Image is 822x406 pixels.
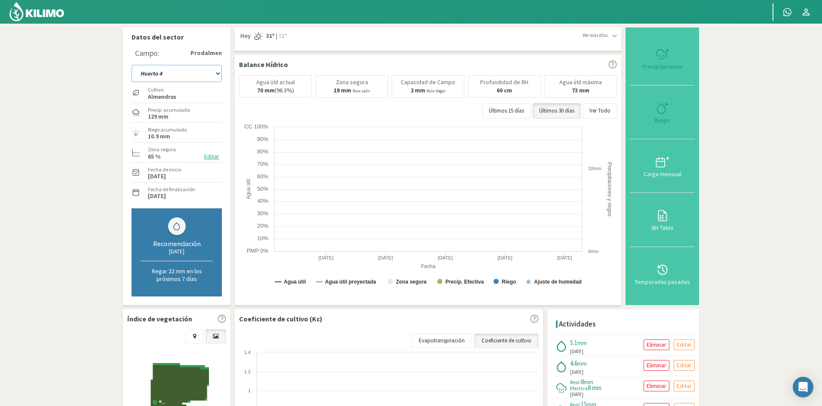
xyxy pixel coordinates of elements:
b: 60 cm [497,86,512,94]
text: [DATE] [378,255,393,260]
div: [DATE] [141,248,213,255]
label: [DATE] [148,174,166,179]
button: BH Tabla [630,193,695,247]
img: Kilimo [9,1,65,22]
p: Editar [677,340,692,350]
button: Temporadas pasadas [630,247,695,301]
span: 8 [581,378,584,386]
span: Ver más días [583,32,608,39]
span: [DATE] [570,391,583,398]
b: 73 mm [572,86,589,94]
div: Open Intercom Messenger [793,377,813,397]
p: Balance Hídrico [239,59,288,70]
div: Campo: [135,49,159,58]
small: Para llegar [426,88,446,94]
text: [DATE] [438,255,453,260]
text: Zona segura [396,279,427,285]
label: Cultivo [148,86,176,94]
text: Agua útil [245,179,252,199]
div: BH Tabla [632,225,692,231]
span: Efectiva [570,385,588,391]
strong: 31º [266,32,275,40]
text: [DATE] [497,255,512,260]
span: 5.1 [570,339,577,347]
p: Eliminar [647,381,666,391]
p: Regar 22 mm en los próximos 7 días [141,267,213,283]
button: Editar [674,360,695,371]
label: 10.9 mm [148,134,170,139]
label: Precip. acumulada [148,106,190,114]
text: 20% [257,223,268,229]
a: Evapotranspiración [411,333,472,348]
text: 10% [257,235,268,241]
p: Editar [677,381,692,391]
span: mm [584,378,593,386]
p: Capacidad de Campo [401,79,455,85]
text: Precipitaciones y riegos [607,162,613,217]
h4: Actividades [559,320,596,328]
p: (96.3%) [257,87,294,94]
div: Carga mensual [632,171,692,177]
p: Eliminar [647,340,666,350]
span: Real: [570,379,581,385]
text: Agua útil [284,279,306,285]
label: Fecha de inicio [148,166,181,174]
p: Agua útil máxima [559,79,602,85]
label: Fecha de finalización [148,186,195,193]
button: Editar [674,339,695,350]
span: mm [577,360,587,367]
div: Temporadas pasadas [632,279,692,285]
p: Zona segura [336,79,368,85]
text: 1.4 [244,350,251,355]
text: Agua útil proyectada [325,279,376,285]
button: Editar [674,381,695,391]
a: Coeficiente de cultivo [474,333,539,348]
span: [DATE] [570,348,583,355]
button: Riego [630,85,695,139]
text: 40% [257,198,268,204]
label: Almendros [148,94,176,100]
text: Riego [502,279,516,285]
text: [DATE] [557,255,572,260]
span: [DATE] [570,369,583,376]
div: Recomendación [141,239,213,248]
button: Precipitaciones [630,32,695,85]
label: Zona segura [148,146,176,153]
label: 129 mm [148,114,169,119]
span: 11º [277,32,287,40]
text: 90% [257,136,268,142]
text: PMP 0% [247,247,269,254]
text: 70% [257,161,268,167]
text: 30% [257,210,268,217]
span: | [276,32,277,40]
button: Ver Todo [583,103,617,119]
button: Últimos 15 días [482,103,531,119]
text: Precip. Efectiva [445,279,484,285]
b: 19 mm [334,86,351,94]
span: 8 mm [588,384,601,392]
b: 2 mm [411,86,425,94]
button: Eliminar [644,381,669,391]
text: CC 100% [244,123,268,130]
small: Para salir [353,88,370,94]
label: 65 % [148,154,161,159]
p: Datos del sector [132,32,222,42]
span: 4.6 [570,359,577,367]
text: 1.2 [244,369,251,374]
label: [DATE] [148,193,166,199]
strong: Prodalmen [190,49,222,58]
text: 60% [257,173,268,180]
text: Fecha [421,263,436,269]
p: Coeficiente de cultivo (Kc) [239,314,322,324]
text: 0mm [588,249,598,254]
span: mm [577,339,587,347]
p: Profundidad de BH [480,79,528,85]
button: Editar [202,152,222,162]
div: Riego [632,117,692,123]
p: Eliminar [647,360,666,370]
text: [DATE] [319,255,334,260]
p: Editar [677,360,692,370]
p: Índice de vegetación [127,314,192,324]
text: Ajuste de humedad [534,279,582,285]
text: 1 [248,388,251,393]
